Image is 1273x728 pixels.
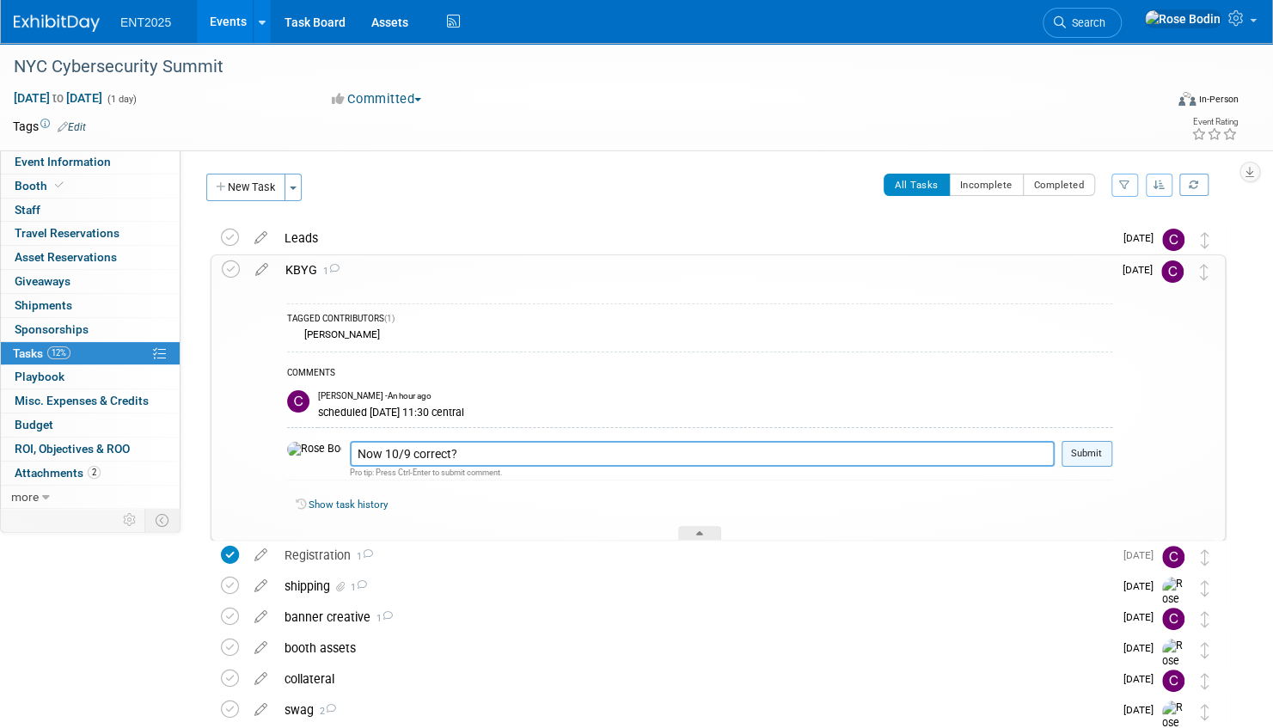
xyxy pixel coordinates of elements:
[1,150,180,174] a: Event Information
[47,346,70,359] span: 12%
[55,180,64,190] i: Booth reservation complete
[1,365,180,388] a: Playbook
[246,548,276,563] a: edit
[287,442,341,457] img: Rose Bodin
[1,270,180,293] a: Giveaways
[13,118,86,135] td: Tags
[1,486,180,509] a: more
[1161,260,1184,283] img: Colleen Mueller
[1178,92,1196,106] img: Format-Inperson.png
[351,551,373,562] span: 1
[1,389,180,413] a: Misc. Expenses & Credits
[1,294,180,317] a: Shipments
[1144,9,1221,28] img: Rose Bodin
[1,462,180,485] a: Attachments2
[1201,549,1209,566] i: Move task
[15,250,117,264] span: Asset Reservations
[14,15,100,32] img: ExhibitDay
[15,179,67,193] span: Booth
[1123,642,1162,654] span: [DATE]
[1162,670,1184,692] img: Colleen Mueller
[1191,118,1238,126] div: Event Rating
[1123,264,1161,276] span: [DATE]
[1162,639,1188,700] img: Rose Bodin
[206,174,285,201] button: New Task
[88,466,101,479] span: 2
[1056,89,1239,115] div: Event Format
[314,706,336,717] span: 2
[384,314,395,323] span: (1)
[11,490,39,504] span: more
[276,695,1113,725] div: swag
[1,413,180,437] a: Budget
[276,603,1113,632] div: banner creative
[1,342,180,365] a: Tasks12%
[1201,704,1209,720] i: Move task
[1162,577,1188,638] img: Rose Bodin
[370,613,393,624] span: 1
[15,442,130,456] span: ROI, Objectives & ROO
[1123,611,1162,623] span: [DATE]
[15,322,89,336] span: Sponsorships
[1,174,180,198] a: Booth
[350,467,1055,478] div: Pro tip: Press Ctrl-Enter to submit comment.
[15,418,53,431] span: Budget
[8,52,1135,83] div: NYC Cybersecurity Summit
[1,318,180,341] a: Sponsorships
[1023,174,1096,196] button: Completed
[276,664,1113,694] div: collateral
[1,199,180,222] a: Staff
[15,370,64,383] span: Playbook
[15,466,101,480] span: Attachments
[1123,549,1162,561] span: [DATE]
[348,582,367,593] span: 1
[1043,8,1122,38] a: Search
[145,509,181,531] td: Toggle Event Tabs
[287,313,1112,327] div: TAGGED CONTRIBUTORS
[13,346,70,360] span: Tasks
[15,298,72,312] span: Shipments
[1201,673,1209,689] i: Move task
[13,90,103,106] span: [DATE] [DATE]
[246,230,276,246] a: edit
[15,226,119,240] span: Travel Reservations
[1162,229,1184,251] img: Colleen Mueller
[246,671,276,687] a: edit
[1123,673,1162,685] span: [DATE]
[246,609,276,625] a: edit
[115,509,145,531] td: Personalize Event Tab Strip
[1201,232,1209,248] i: Move task
[15,155,111,168] span: Event Information
[58,121,86,133] a: Edit
[1162,608,1184,630] img: Colleen Mueller
[1,246,180,269] a: Asset Reservations
[276,572,1113,601] div: shipping
[1198,93,1239,106] div: In-Person
[287,365,1112,383] div: COMMENTS
[15,274,70,288] span: Giveaways
[884,174,950,196] button: All Tasks
[1066,16,1105,29] span: Search
[276,633,1113,663] div: booth assets
[1123,232,1162,244] span: [DATE]
[318,403,1112,419] div: scheduled [DATE] 11:30 central
[1179,174,1209,196] a: Refresh
[1201,642,1209,658] i: Move task
[318,390,431,402] span: [PERSON_NAME] - An hour ago
[300,328,380,340] div: [PERSON_NAME]
[246,578,276,594] a: edit
[246,702,276,718] a: edit
[247,262,277,278] a: edit
[120,15,171,29] span: ENT2025
[1,222,180,245] a: Travel Reservations
[1201,580,1209,596] i: Move task
[326,90,428,108] button: Committed
[246,640,276,656] a: edit
[50,91,66,105] span: to
[1200,264,1209,280] i: Move task
[1,437,180,461] a: ROI, Objectives & ROO
[287,390,309,413] img: Colleen Mueller
[317,266,340,277] span: 1
[276,541,1113,570] div: Registration
[15,394,149,407] span: Misc. Expenses & Credits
